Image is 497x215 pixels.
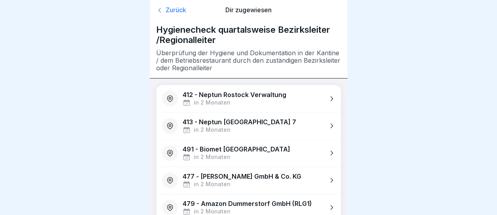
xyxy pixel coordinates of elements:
[156,24,341,45] p: Hygienecheck quartalsweise Bezirksleiter /Regionalleiter
[183,91,286,99] p: 412 - Neptun Rostock Verwaltung
[183,200,312,208] p: 479 - Amazon Dummerstorf GmbH (RLG1)
[156,6,215,14] a: Zurück
[183,146,290,153] p: 491 - Biomet [GEOGRAPHIC_DATA]
[156,49,341,72] p: Überprüfung der Hygiene und Dokumentation in der Kantine / dem Betriebsrestaurant durch den zustä...
[183,173,301,180] p: 477 - [PERSON_NAME] GmbH & Co. KG
[183,118,296,126] p: 413 - Neptun [GEOGRAPHIC_DATA] 7
[194,154,231,161] p: in 2 Monaten
[194,99,231,106] p: in 2 Monaten
[219,6,278,14] p: Dir zugewiesen
[194,208,231,215] p: in 2 Monaten
[194,127,231,133] p: in 2 Monaten
[194,181,231,188] p: in 2 Monaten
